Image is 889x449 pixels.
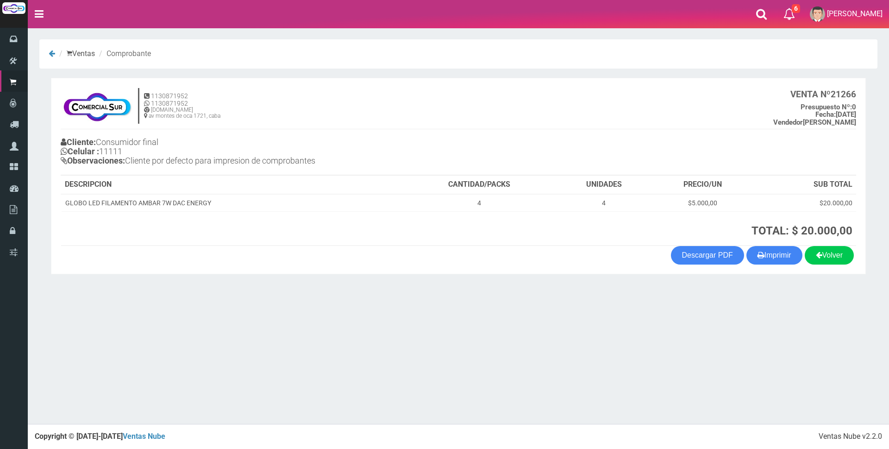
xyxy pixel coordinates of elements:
li: Comprobante [97,49,151,59]
td: $20.000,00 [753,194,856,212]
th: CANTIDAD/PACKS [402,176,556,194]
strong: Vendedor [773,118,803,126]
img: f695dc5f3a855ddc19300c990e0c55a2.jpg [61,88,133,125]
strong: Copyright © [DATE]-[DATE] [35,432,165,441]
strong: Presupuesto Nº: [801,103,852,111]
b: 21266 [790,89,856,100]
h6: [DOMAIN_NAME] av montes de oca 1721, caba [144,107,220,119]
b: Celular : [61,146,99,156]
th: PRECIO/UN [652,176,754,194]
th: SUB TOTAL [753,176,856,194]
b: [DATE] [815,110,856,119]
span: [PERSON_NAME] [827,9,883,18]
th: UNIDADES [556,176,651,194]
h5: 1130871952 1130871952 [144,93,220,107]
span: 6 [792,4,800,13]
b: Observaciones: [61,156,125,165]
a: Ventas Nube [123,432,165,441]
img: User Image [810,6,825,22]
th: DESCRIPCION [61,176,402,194]
h4: Consumidor final 11111 Cliente por defecto para impresion de comprobantes [61,135,458,170]
td: $5.000,00 [652,194,754,212]
strong: VENTA Nº [790,89,831,100]
a: Descargar PDF [671,246,744,265]
td: GLOBO LED FILAMENTO AMBAR 7W DAC ENERGY [61,194,402,212]
a: Volver [805,246,854,265]
button: Imprimir [746,246,802,265]
strong: TOTAL: $ 20.000,00 [751,224,852,237]
li: Ventas [57,49,95,59]
b: Cliente: [61,137,96,147]
td: 4 [402,194,556,212]
img: Logo grande [2,2,25,14]
div: Ventas Nube v2.2.0 [819,431,882,442]
b: 0 [801,103,856,111]
td: 4 [556,194,651,212]
b: [PERSON_NAME] [773,118,856,126]
strong: Fecha: [815,110,836,119]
